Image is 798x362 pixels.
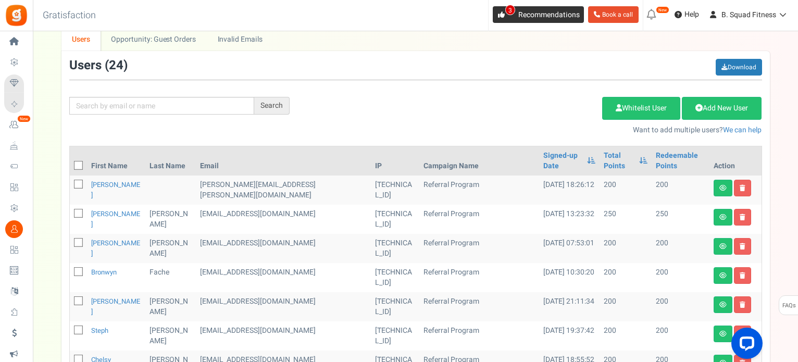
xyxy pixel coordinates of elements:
[709,146,762,176] th: Action
[371,205,419,234] td: [TECHNICAL_ID]
[588,6,639,23] a: Book a call
[305,125,762,135] p: Want to add multiple users?
[505,5,515,15] span: 3
[670,6,703,23] a: Help
[719,185,727,191] i: View details
[196,321,371,351] td: [EMAIL_ADDRESS][DOMAIN_NAME]
[371,321,419,351] td: [TECHNICAL_ID]
[719,272,727,279] i: View details
[196,234,371,263] td: customer
[493,6,584,23] a: 3 Recommendations
[723,124,762,135] a: We can help
[419,146,539,176] th: Campaign Name
[539,176,600,205] td: [DATE] 18:26:12
[543,151,582,171] a: Signed-up Date
[69,59,128,72] h3: Users ( )
[740,214,745,220] i: Delete user
[652,292,709,321] td: 200
[196,263,371,292] td: customer
[91,209,140,229] a: [PERSON_NAME]
[145,205,196,234] td: [PERSON_NAME]
[682,97,762,120] a: Add New User
[602,97,680,120] a: Whitelist User
[600,205,652,234] td: 250
[371,263,419,292] td: [TECHNICAL_ID]
[656,6,669,14] em: New
[600,263,652,292] td: 200
[91,296,140,317] a: [PERSON_NAME]
[539,263,600,292] td: [DATE] 10:30:20
[600,292,652,321] td: 200
[196,205,371,234] td: customer
[145,292,196,321] td: [PERSON_NAME]
[419,321,539,351] td: Referral Program
[600,176,652,205] td: 200
[91,180,140,200] a: [PERSON_NAME]
[652,205,709,234] td: 250
[604,151,634,171] a: Total Points
[371,292,419,321] td: [TECHNICAL_ID]
[145,146,196,176] th: Last Name
[656,151,705,171] a: Redeemable Points
[31,5,107,26] h3: Gratisfaction
[600,234,652,263] td: 200
[91,238,140,258] a: [PERSON_NAME]
[196,292,371,321] td: [EMAIL_ADDRESS][DOMAIN_NAME]
[740,243,745,249] i: Delete user
[207,28,273,51] a: Invalid Emails
[652,263,709,292] td: 200
[371,146,419,176] th: IP
[91,267,117,277] a: Bronwyn
[4,116,28,134] a: New
[652,321,709,351] td: 200
[682,9,699,20] span: Help
[719,331,727,337] i: View details
[740,302,745,308] i: Delete user
[539,234,600,263] td: [DATE] 07:53:01
[61,28,101,51] a: Users
[5,4,28,27] img: Gratisfaction
[740,272,745,279] i: Delete user
[254,97,290,115] div: Search
[196,176,371,205] td: customer
[371,234,419,263] td: [TECHNICAL_ID]
[719,214,727,220] i: View details
[419,176,539,205] td: Referral Program
[109,56,123,74] span: 24
[196,146,371,176] th: Email
[716,59,762,76] a: Download
[101,28,206,51] a: Opportunity: Guest Orders
[17,115,31,122] em: New
[719,302,727,308] i: View details
[371,176,419,205] td: [TECHNICAL_ID]
[145,321,196,351] td: [PERSON_NAME]
[721,9,776,20] span: B. Squad Fitness
[419,205,539,234] td: Referral Program
[539,205,600,234] td: [DATE] 13:23:32
[91,326,108,335] a: Steph
[539,321,600,351] td: [DATE] 19:37:42
[600,321,652,351] td: 200
[740,185,745,191] i: Delete user
[419,263,539,292] td: Referral Program
[652,176,709,205] td: 200
[87,146,146,176] th: First Name
[782,296,796,316] span: FAQs
[652,234,709,263] td: 200
[539,292,600,321] td: [DATE] 21:11:34
[145,234,196,263] td: [PERSON_NAME]
[69,97,254,115] input: Search by email or name
[719,243,727,249] i: View details
[419,234,539,263] td: Referral Program
[419,292,539,321] td: Referral Program
[145,263,196,292] td: Fache
[518,9,580,20] span: Recommendations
